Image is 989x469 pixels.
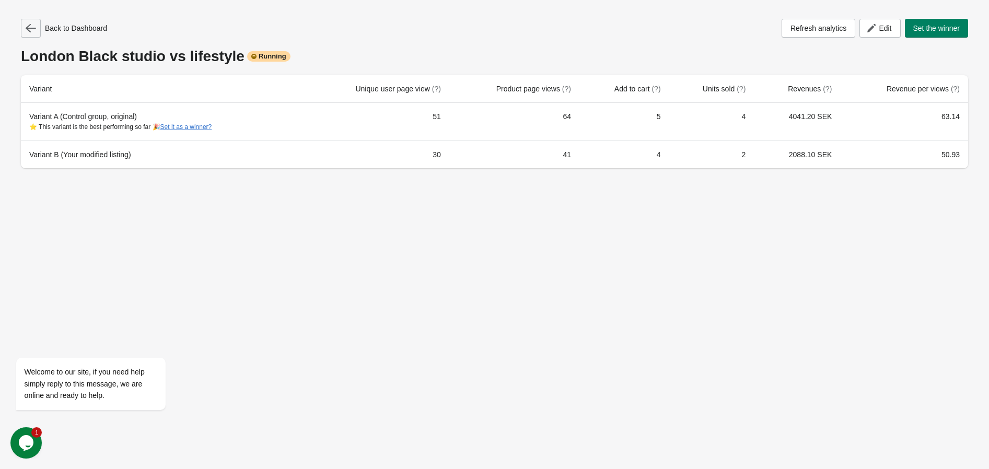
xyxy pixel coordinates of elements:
span: Unique user page view [355,85,440,93]
div: ⭐ This variant is the best performing so far 🎉 [29,122,296,132]
td: 4 [579,140,669,168]
span: Units sold [703,85,746,93]
span: Edit [879,24,891,32]
span: (?) [651,85,660,93]
span: Revenue per views [887,85,960,93]
span: (?) [951,85,960,93]
div: Variant B (Your modified listing) [29,149,296,160]
div: Variant A (Control group, original) [29,111,296,132]
span: Set the winner [913,24,960,32]
iframe: chat widget [10,427,44,459]
button: Set it as a winner? [160,123,212,131]
th: Variant [21,75,304,103]
td: 4 [669,103,754,140]
span: Refresh analytics [790,24,846,32]
td: 2088.10 SEK [754,140,840,168]
td: 4041.20 SEK [754,103,840,140]
td: 63.14 [840,103,968,140]
button: Refresh analytics [782,19,855,38]
span: Add to cart [614,85,661,93]
td: 51 [304,103,449,140]
span: (?) [737,85,746,93]
span: Product page views [496,85,571,93]
div: London Black studio vs lifestyle [21,48,968,65]
td: 2 [669,140,754,168]
div: Running [247,51,290,62]
span: Revenues [788,85,832,93]
iframe: chat widget [10,264,199,422]
td: 5 [579,103,669,140]
td: 30 [304,140,449,168]
div: Back to Dashboard [21,19,107,38]
button: Set the winner [905,19,969,38]
td: 41 [449,140,579,168]
td: 64 [449,103,579,140]
td: 50.93 [840,140,968,168]
button: Edit [859,19,900,38]
span: (?) [823,85,832,93]
span: (?) [562,85,571,93]
span: (?) [432,85,441,93]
